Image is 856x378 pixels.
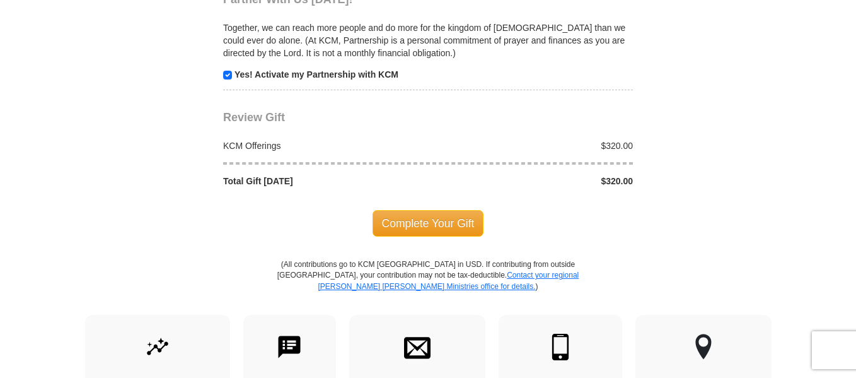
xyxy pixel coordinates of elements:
[695,334,712,360] img: other-region
[547,334,574,360] img: mobile.svg
[217,139,429,152] div: KCM Offerings
[277,259,579,314] p: (All contributions go to KCM [GEOGRAPHIC_DATA] in USD. If contributing from outside [GEOGRAPHIC_D...
[217,175,429,187] div: Total Gift [DATE]
[428,175,640,187] div: $320.00
[276,334,303,360] img: text-to-give.svg
[318,271,579,290] a: Contact your regional [PERSON_NAME] [PERSON_NAME] Ministries office for details.
[404,334,431,360] img: envelope.svg
[234,69,398,80] strong: Yes! Activate my Partnership with KCM
[223,21,633,59] p: Together, we can reach more people and do more for the kingdom of [DEMOGRAPHIC_DATA] than we coul...
[373,210,484,237] span: Complete Your Gift
[428,139,640,152] div: $320.00
[144,334,171,360] img: give-by-stock.svg
[223,111,285,124] span: Review Gift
